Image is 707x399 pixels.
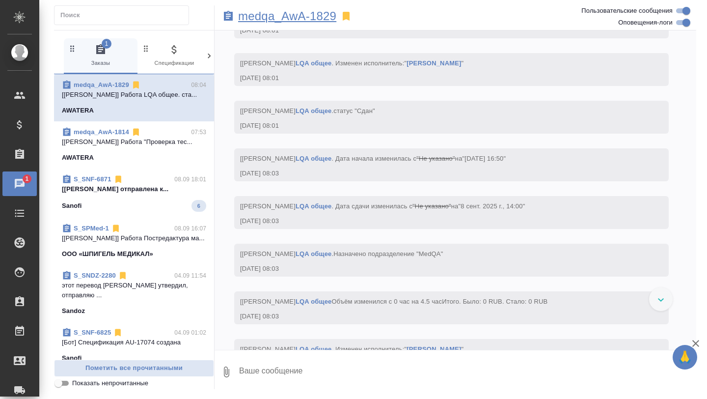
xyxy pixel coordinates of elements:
[74,128,129,136] a: medqa_AwA-1814
[174,174,206,184] p: 08.09 18:01
[459,202,525,210] span: "8 сент. 2025 г., 14:00"
[240,312,634,321] div: [DATE] 08:03
[74,175,111,183] a: S_SNF-6871
[62,184,206,194] p: [[PERSON_NAME] отправлена к...
[131,127,141,137] svg: Отписаться
[296,250,332,257] a: LQA общее
[240,264,634,274] div: [DATE] 08:03
[62,90,206,100] p: [[PERSON_NAME]] Работа LQA общее. ста...
[240,202,525,210] span: [[PERSON_NAME] . Дата сдачи изменилась с на
[62,306,85,316] p: Sandoz
[296,107,332,114] a: LQA общее
[141,44,207,68] span: Спецификации
[240,107,375,114] span: [[PERSON_NAME] .
[407,345,461,353] a: [PERSON_NAME]
[296,298,332,305] a: LQA общее
[113,174,123,184] svg: Отписаться
[174,271,206,281] p: 04.09 11:54
[581,6,673,16] span: Пользовательские сообщения
[618,18,673,28] span: Оповещения-логи
[62,201,82,211] p: Sanofi
[54,218,214,265] div: S_SPMed-108.09 16:07[[PERSON_NAME]] Работа Постредактура ма...ООО «ШПИГЕЛЬ МЕДИКАЛ»
[240,250,443,257] span: [[PERSON_NAME] .
[416,155,455,162] span: "Не указано"
[74,272,116,279] a: S_SNDZ-2280
[404,59,463,67] span: " "
[462,155,506,162] span: "[DATE] 16:50"
[102,39,111,49] span: 1
[54,169,214,218] div: S_SNF-687108.09 18:01[[PERSON_NAME] отправлена к...Sanofi6
[74,81,129,88] a: medqa_AwA-1829
[333,107,375,114] span: статус "Сдан"
[174,328,206,338] p: 04.09 01:02
[677,347,693,368] span: 🙏
[131,80,141,90] svg: Отписаться
[296,345,332,353] a: LQA общее
[240,345,463,353] span: [[PERSON_NAME] . Изменен исполнитель:
[62,249,153,259] p: ООО «ШПИГЕЛЬ МЕДИКАЛ»
[238,11,336,21] a: medqa_AwA-1829
[442,298,547,305] span: Итого. Было: 0 RUB. Стало: 0 RUB
[240,59,463,67] span: [[PERSON_NAME] . Изменен исполнитель:
[240,26,634,35] div: [DATE] 08:01
[174,224,206,233] p: 08.09 16:07
[141,44,151,53] svg: Зажми и перетащи, чтобы поменять порядок вкладок
[2,171,37,196] a: 1
[62,106,94,115] p: AWATERA
[191,201,206,211] span: 6
[62,353,82,363] p: Sanofi
[240,298,547,305] span: [[PERSON_NAME] Объём изменился с 0 час на 4.5 час
[240,121,634,131] div: [DATE] 08:01
[407,59,461,67] a: [PERSON_NAME]
[62,281,206,300] p: этот перевод [PERSON_NAME] утвердил, отправляю ...
[68,44,134,68] span: Заказы
[60,8,189,22] input: Поиск
[62,153,94,163] p: AWATERA
[118,271,128,281] svg: Отписаться
[54,74,214,121] div: medqa_AwA-182908:04[[PERSON_NAME]] Работа LQA общее. ста...AWATERA
[296,155,332,162] a: LQA общее
[72,378,148,388] span: Показать непрочитанные
[673,345,697,370] button: 🙏
[412,202,451,210] span: "Не указано"
[54,265,214,322] div: S_SNDZ-228004.09 11:54этот перевод [PERSON_NAME] утвердил, отправляю ...Sandoz
[240,169,634,178] div: [DATE] 08:03
[296,202,332,210] a: LQA общее
[74,329,111,336] a: S_SNF-6825
[240,73,634,83] div: [DATE] 08:01
[333,250,443,257] span: Назначено подразделение "MedQA"
[296,59,332,67] a: LQA общее
[54,322,214,369] div: S_SNF-682504.09 01:02[Бот] Спецификация AU-17074 созданаSanofi
[19,174,34,184] span: 1
[62,137,206,147] p: [[PERSON_NAME]] Работа "Проверка тес...
[74,225,109,232] a: S_SPMed-1
[59,363,209,374] span: Пометить все прочитанными
[111,224,121,233] svg: Отписаться
[404,345,463,353] span: " "
[62,233,206,243] p: [[PERSON_NAME]] Работа Постредактура ма...
[68,44,77,53] svg: Зажми и перетащи, чтобы поменять порядок вкладок
[191,127,206,137] p: 07:53
[54,121,214,169] div: medqa_AwA-181407:53[[PERSON_NAME]] Работа "Проверка тес...AWATERA
[54,360,214,377] button: Пометить все прочитанными
[240,216,634,226] div: [DATE] 08:03
[62,338,206,347] p: [Бот] Спецификация AU-17074 создана
[191,80,206,90] p: 08:04
[113,328,123,338] svg: Отписаться
[240,155,506,162] span: [[PERSON_NAME] . Дата начала изменилась с на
